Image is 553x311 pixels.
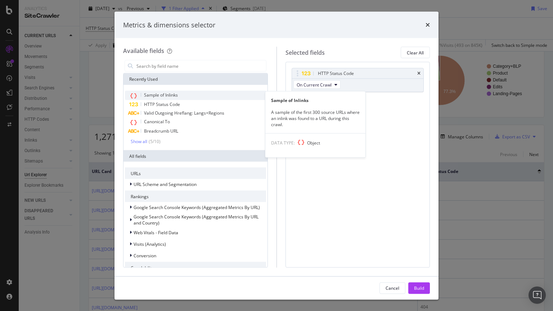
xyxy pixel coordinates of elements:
span: Valid Outgoing Hreflang: Langs+Regions [144,110,224,116]
div: ( 5 / 10 ) [147,138,161,145]
span: Canonical To [144,119,170,125]
span: HTTP Status Code [144,101,180,107]
div: URLs [125,168,266,179]
span: Object [307,140,320,146]
div: Metrics & dimensions selector [123,20,215,30]
div: Show all [131,139,147,144]
div: Recently Used [123,74,267,85]
div: times [417,71,421,76]
div: times [426,20,430,30]
span: Visits (Analytics) [134,241,166,247]
div: Cancel [386,285,399,291]
span: Web Vitals - Field Data [134,229,178,235]
button: Cancel [379,282,405,294]
span: Breadcrumb URL [144,128,178,134]
div: Rankings [125,191,266,202]
span: Google Search Console Keywords (Aggregated Metrics By URL and Country) [134,214,258,226]
div: HTTP Status CodetimesOn Current Crawl [292,68,424,92]
div: Selected fields [286,48,325,57]
div: modal [114,12,439,299]
span: On Current Crawl [297,81,332,88]
button: Build [408,282,430,294]
span: DATA TYPE: [271,140,295,146]
div: Open Intercom Messenger [529,286,546,304]
div: Sample of Inlinks [265,97,365,103]
div: Build [414,285,424,291]
button: On Current Crawl [293,80,341,89]
div: Crawlability [125,262,266,274]
div: All fields [123,150,267,162]
div: Clear All [407,49,424,55]
span: Sample of Inlinks [144,92,178,98]
span: URL Scheme and Segmentation [134,181,197,187]
div: A sample of the first 300 source URLs where an inlink was found to a URL during this crawl. [265,109,365,127]
div: Available fields [123,47,164,55]
span: Google Search Console Keywords (Aggregated Metrics By URL) [134,204,260,210]
button: Clear All [401,47,430,58]
span: Conversion [134,252,156,258]
input: Search by field name [136,61,266,71]
div: HTTP Status Code [318,70,354,77]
